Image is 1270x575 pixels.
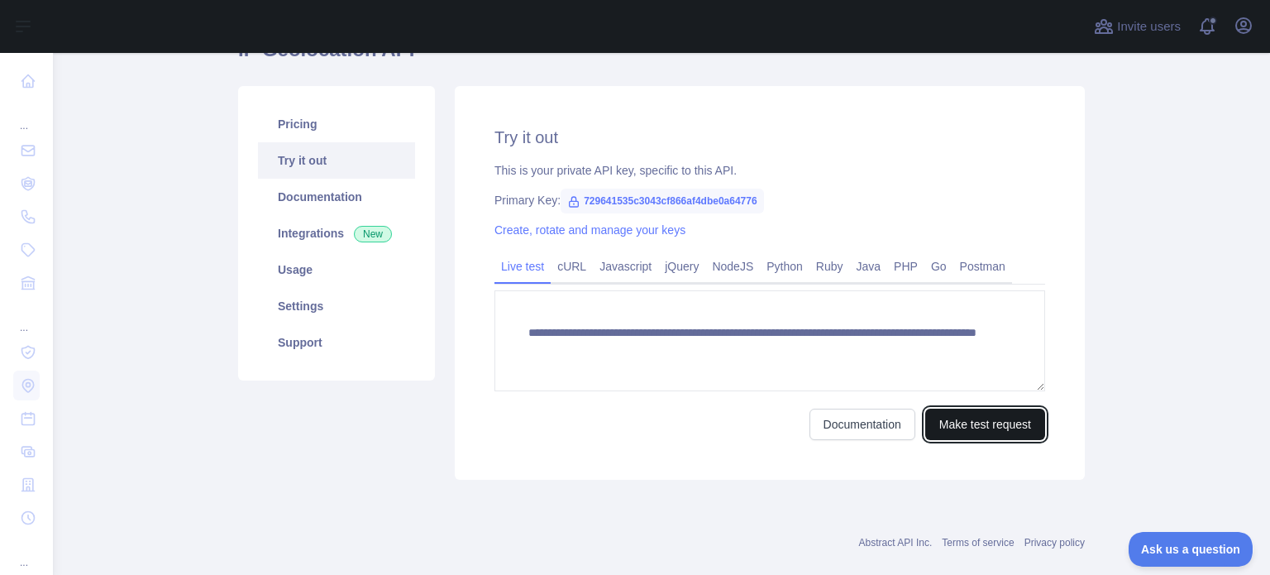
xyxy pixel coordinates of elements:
a: Documentation [258,179,415,215]
div: ... [13,301,40,334]
span: Invite users [1117,17,1181,36]
div: ... [13,536,40,569]
a: Postman [953,253,1012,280]
a: jQuery [658,253,705,280]
div: This is your private API key, specific to this API. [494,162,1045,179]
h2: Try it out [494,126,1045,149]
a: Go [924,253,953,280]
a: Pricing [258,106,415,142]
iframe: Toggle Customer Support [1129,532,1253,567]
h1: IP Geolocation API [238,36,1085,76]
span: New [354,226,392,242]
a: Java [850,253,888,280]
a: Live test [494,253,551,280]
a: Support [258,324,415,361]
a: NodeJS [705,253,760,280]
div: ... [13,99,40,132]
a: Javascript [593,253,658,280]
a: Integrations New [258,215,415,252]
button: Invite users [1091,13,1184,40]
a: Terms of service [942,537,1014,549]
a: Settings [258,288,415,324]
a: Usage [258,252,415,288]
div: Primary Key: [494,192,1045,208]
a: cURL [551,253,593,280]
a: Create, rotate and manage your keys [494,223,685,237]
a: Python [760,253,809,280]
a: PHP [887,253,924,280]
button: Make test request [925,409,1045,440]
a: Privacy policy [1024,537,1085,549]
a: Ruby [809,253,850,280]
a: Documentation [809,409,915,440]
span: 729641535c3043cf866af4dbe0a64776 [561,189,764,213]
a: Try it out [258,142,415,179]
a: Abstract API Inc. [859,537,933,549]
